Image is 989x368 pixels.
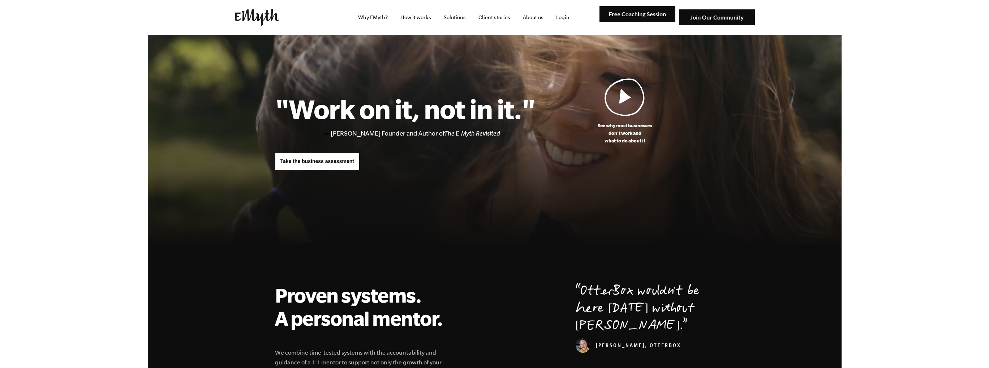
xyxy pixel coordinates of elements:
cite: [PERSON_NAME], OtterBox [576,343,681,349]
img: Play Video [605,78,645,116]
a: See why most businessesdon't work andwhat to do about it [536,78,714,145]
li: [PERSON_NAME] Founder and Author of [331,128,536,139]
img: EMyth [235,9,279,26]
span: Take the business assessment [280,158,354,164]
img: Join Our Community [679,9,755,26]
p: OtterBox wouldn't be here [DATE] without [PERSON_NAME]. [576,283,714,335]
p: See why most businesses don't work and what to do about it [536,122,714,145]
img: Curt Richardson, OtterBox [576,338,590,353]
i: The E-Myth Revisited [444,130,500,137]
a: Take the business assessment [275,153,360,170]
h1: "Work on it, not in it." [275,93,536,125]
iframe: Chat Widget [953,333,989,368]
h2: Proven systems. A personal mentor. [275,283,451,330]
img: Free Coaching Session [599,6,675,22]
